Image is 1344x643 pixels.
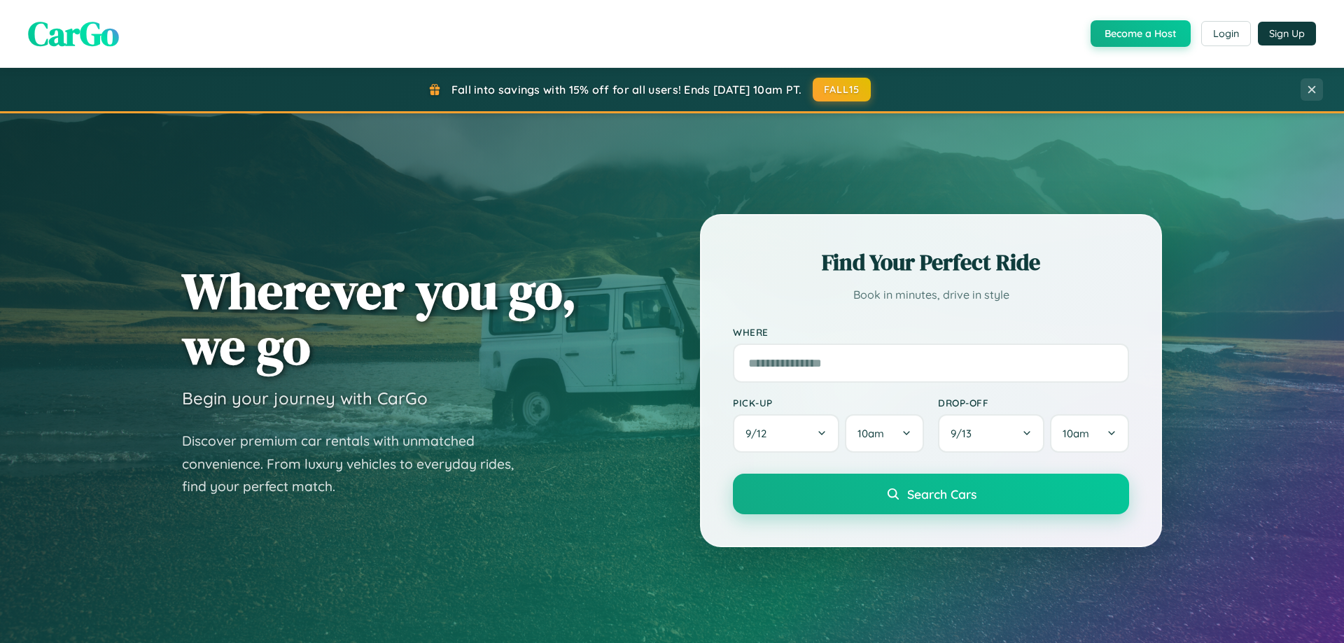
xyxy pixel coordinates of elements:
[1091,20,1191,47] button: Become a Host
[733,397,924,409] label: Pick-up
[28,10,119,57] span: CarGo
[951,427,979,440] span: 9 / 13
[845,414,924,453] button: 10am
[733,247,1129,278] h2: Find Your Perfect Ride
[1050,414,1129,453] button: 10am
[733,414,839,453] button: 9/12
[1201,21,1251,46] button: Login
[857,427,884,440] span: 10am
[1258,22,1316,45] button: Sign Up
[907,486,976,502] span: Search Cars
[182,263,577,374] h1: Wherever you go, we go
[745,427,773,440] span: 9 / 12
[733,285,1129,305] p: Book in minutes, drive in style
[1063,427,1089,440] span: 10am
[813,78,871,101] button: FALL15
[733,326,1129,338] label: Where
[451,83,802,97] span: Fall into savings with 15% off for all users! Ends [DATE] 10am PT.
[938,397,1129,409] label: Drop-off
[733,474,1129,514] button: Search Cars
[938,414,1044,453] button: 9/13
[182,430,532,498] p: Discover premium car rentals with unmatched convenience. From luxury vehicles to everyday rides, ...
[182,388,428,409] h3: Begin your journey with CarGo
